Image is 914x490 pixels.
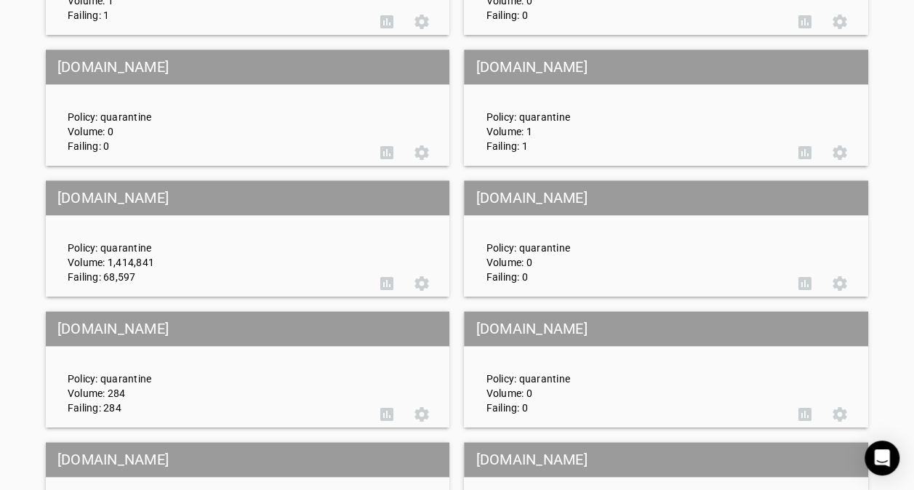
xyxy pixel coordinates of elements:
div: Policy: quarantine Volume: 1 Failing: 1 [475,63,787,153]
button: Settings [822,135,857,170]
mat-grid-tile-header: [DOMAIN_NAME] [464,180,868,215]
button: Settings [404,266,438,301]
button: Settings [404,135,438,170]
button: DMARC Report [787,397,822,432]
div: Policy: quarantine Volume: 0 Failing: 0 [475,193,787,284]
div: Policy: quarantine Volume: 0 Failing: 0 [57,63,369,153]
mat-grid-tile-header: [DOMAIN_NAME] [464,49,868,84]
mat-grid-tile-header: [DOMAIN_NAME] [46,180,450,215]
button: Settings [822,397,857,432]
button: DMARC Report [787,4,822,39]
mat-grid-tile-header: [DOMAIN_NAME] [464,311,868,346]
mat-grid-tile-header: [DOMAIN_NAME] [46,442,450,477]
button: DMARC Report [787,135,822,170]
div: Policy: quarantine Volume: 0 Failing: 0 [475,324,787,415]
div: Policy: quarantine Volume: 284 Failing: 284 [57,324,369,415]
button: DMARC Report [369,4,404,39]
button: DMARC Report [369,397,404,432]
div: Open Intercom Messenger [865,441,899,475]
button: Settings [404,397,438,432]
button: Settings [404,4,438,39]
button: DMARC Report [787,266,822,301]
mat-grid-tile-header: [DOMAIN_NAME] [46,311,450,346]
mat-grid-tile-header: [DOMAIN_NAME] [46,49,450,84]
mat-grid-tile-header: [DOMAIN_NAME] [464,442,868,477]
div: Policy: quarantine Volume: 1,414,841 Failing: 68,597 [57,193,369,284]
button: DMARC Report [369,135,404,170]
button: DMARC Report [369,266,404,301]
button: Settings [822,4,857,39]
button: Settings [822,266,857,301]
